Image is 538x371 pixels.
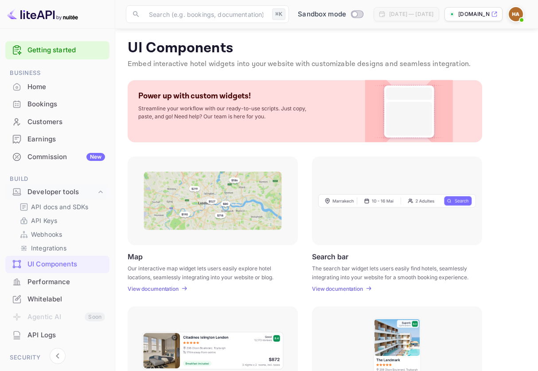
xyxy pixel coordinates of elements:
p: Integrations [31,243,66,253]
div: Developer tools [27,187,96,197]
div: New [86,153,105,161]
a: API docs and SDKs [19,202,102,211]
p: [DOMAIN_NAME]... [458,10,489,18]
img: LiteAPI logo [7,7,78,21]
a: API Keys [19,216,102,225]
p: Webhooks [31,230,62,239]
p: View documentation [312,285,363,292]
div: Performance [27,277,105,287]
input: Search (e.g. bookings, documentation) [144,5,269,23]
div: Customers [27,117,105,127]
div: Customers [5,113,109,131]
div: Whitelabel [5,291,109,308]
div: Commission [27,152,105,162]
a: CommissionNew [5,148,109,165]
a: API Logs [5,327,109,343]
div: API docs and SDKs [16,200,106,213]
div: API Logs [5,327,109,344]
p: Our interactive map widget lets users easily explore hotel locations, seamlessly integrating into... [128,264,287,280]
div: Whitelabel [27,294,105,305]
div: UI Components [27,259,105,269]
button: Collapse navigation [50,348,66,364]
a: Earnings [5,131,109,147]
div: API Logs [27,330,105,340]
p: View documentation [128,285,179,292]
div: Webhooks [16,228,106,241]
a: Performance [5,273,109,290]
img: Search Frame [318,194,476,208]
p: API Keys [31,216,57,225]
p: API docs and SDKs [31,202,89,211]
a: View documentation [128,285,181,292]
p: Map [128,252,143,261]
div: UI Components [5,256,109,273]
div: Earnings [5,131,109,148]
a: Integrations [19,243,102,253]
a: Home [5,78,109,95]
a: Customers [5,113,109,130]
div: API Keys [16,214,106,227]
p: UI Components [128,39,526,57]
span: Security [5,353,109,363]
img: Map Frame [144,172,282,230]
div: Getting started [5,41,109,59]
span: Sandbox mode [298,9,346,20]
span: Build [5,174,109,184]
p: Power up with custom widgets! [138,91,251,101]
div: ⌘K [272,8,285,20]
p: Search bar [312,252,348,261]
div: Home [5,78,109,96]
p: Embed interactive hotel widgets into your website with customizable designs and seamless integrat... [128,59,526,70]
a: Getting started [27,45,105,55]
span: Business [5,68,109,78]
img: Horizontal hotel card Frame [141,331,284,370]
a: View documentation [312,285,366,292]
a: Bookings [5,96,109,112]
div: Switch to Production mode [294,9,366,20]
div: CommissionNew [5,148,109,166]
div: Earnings [27,134,105,144]
p: Streamline your workflow with our ready-to-use scripts. Just copy, paste, and go! Need help? Our ... [138,105,316,121]
a: Webhooks [19,230,102,239]
div: Developer tools [5,184,109,200]
div: [DATE] — [DATE] [389,10,433,18]
div: Integrations [16,242,106,254]
div: Home [27,82,105,92]
div: Bookings [27,99,105,109]
img: Harsh Agarwal [509,7,523,21]
p: The search bar widget lets users easily find hotels, seamlessly integrating into your website for... [312,264,471,280]
a: Whitelabel [5,291,109,307]
img: Custom Widget PNG [373,80,445,142]
div: Bookings [5,96,109,113]
a: UI Components [5,256,109,272]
